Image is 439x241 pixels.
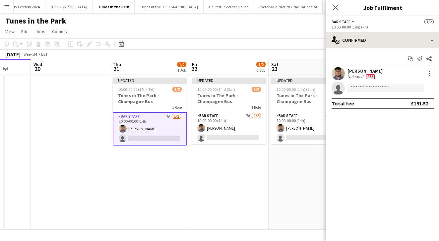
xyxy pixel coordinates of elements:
span: Wed [33,61,42,67]
span: 1/2 [177,62,186,67]
div: Total fee [332,100,354,107]
div: £191.52 [411,100,428,107]
a: Jobs [33,27,48,36]
span: Fri [192,61,197,67]
h3: Job Fulfilment [326,3,439,12]
div: Updated [192,78,266,83]
app-job-card: Updated10:00-00:00 (14h) (Sat)1/2Tunes in The Park - Champagne Bus1 RoleBar Staff7A1/210:00-00:00... [192,78,266,144]
span: View [5,29,15,34]
app-card-role: Bar Staff7A1/210:00-00:00 (14h)[PERSON_NAME] [113,112,187,146]
app-card-role: Bar Staff7A1/210:00-00:00 (14h)[PERSON_NAME] [192,112,266,144]
h3: Tunes in The Park - Champagne Bus [271,92,345,104]
h3: Tunes in The Park - Champagne Bus [113,92,187,104]
div: Crew has different fees then in role [365,74,376,79]
button: Tunes In the Park [323,0,362,13]
span: Comms [52,29,67,34]
div: BST [41,52,48,57]
div: 10:00-00:00 (14h) (Fri) [332,25,434,30]
span: 23 [270,65,279,73]
span: 10:00-00:00 (14h) (Sun) [277,87,315,92]
span: Edit [21,29,29,34]
div: Not rated [347,74,365,79]
span: 1/2 [252,87,261,92]
button: Exeter & Falmouth Graduations 24 [254,0,323,13]
app-job-card: Updated10:00-00:00 (14h) (Fri)1/2Tunes in The Park - Champagne Bus1 RoleBar Staff7A1/210:00-00:00... [113,78,187,146]
span: Jobs [35,29,45,34]
span: 1 Role [172,105,182,110]
span: 1 Role [251,105,261,110]
button: Helifest - Scorrier House [204,0,254,13]
button: [GEOGRAPHIC_DATA] [45,0,93,13]
h3: Tunes in The Park - Champagne Bus [192,92,266,104]
div: Updated [271,78,345,83]
span: Fee [366,74,375,79]
app-card-role: Bar Staff9A1/210:00-00:00 (14h)[PERSON_NAME] [271,112,345,144]
span: Week 34 [22,52,38,57]
span: 1/2 [172,87,182,92]
span: 22 [191,65,197,73]
span: 10:00-00:00 (14h) (Fri) [118,87,155,92]
div: Updated [113,78,187,83]
div: 1 Job [257,68,265,73]
span: 10:00-00:00 (14h) (Sat) [197,87,235,92]
div: 1 Job [177,68,186,73]
div: [PERSON_NAME] [347,68,383,74]
h1: Tunes in the Park [5,16,66,26]
span: 1/2 [256,62,266,67]
a: Comms [49,27,70,36]
a: View [3,27,17,36]
app-job-card: Updated10:00-00:00 (14h) (Sun)1/2Tunes in The Park - Champagne Bus1 RoleBar Staff9A1/210:00-00:00... [271,78,345,144]
span: Thu [113,61,121,67]
span: 21 [112,65,121,73]
button: Tunes at the [GEOGRAPHIC_DATA] [135,0,204,13]
span: Bar Staff [332,19,350,24]
a: Edit [19,27,31,36]
span: Sat [271,61,279,67]
button: Tunes in the Park [93,0,135,13]
span: 20 [32,65,42,73]
div: [DATE] [5,51,21,58]
span: 1/2 [424,19,434,24]
button: Bar Staff [332,19,356,24]
div: Confirmed [326,32,439,48]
